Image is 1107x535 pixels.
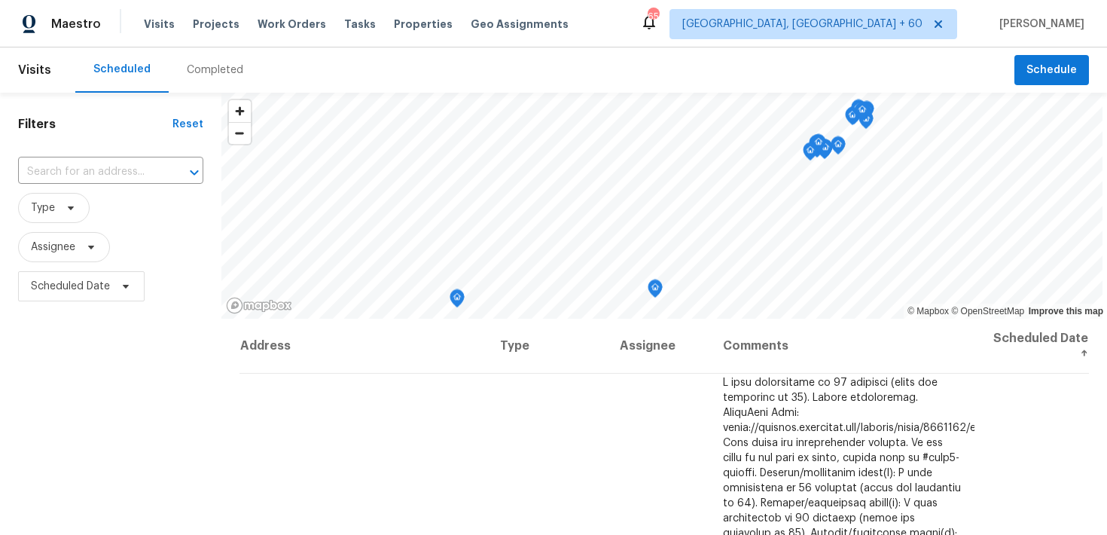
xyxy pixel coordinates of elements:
[221,93,1102,319] canvas: Map
[831,136,846,160] div: Map marker
[31,279,110,294] span: Scheduled Date
[226,297,292,314] a: Mapbox homepage
[187,63,243,78] div: Completed
[845,107,860,130] div: Map marker
[394,17,453,32] span: Properties
[239,319,488,374] th: Address
[31,240,75,255] span: Assignee
[858,111,874,134] div: Map marker
[229,122,251,144] button: Zoom out
[846,106,862,130] div: Map marker
[193,17,239,32] span: Projects
[488,319,608,374] th: Type
[18,53,51,87] span: Visits
[18,160,161,184] input: Search for an address...
[144,17,175,32] span: Visits
[1029,306,1103,316] a: Improve this map
[711,319,974,374] th: Comments
[682,17,922,32] span: [GEOGRAPHIC_DATA], [GEOGRAPHIC_DATA] + 60
[811,134,826,157] div: Map marker
[258,17,326,32] span: Work Orders
[859,101,874,124] div: Map marker
[907,306,949,316] a: Mapbox
[648,9,658,24] div: 653
[809,135,824,158] div: Map marker
[18,117,172,132] h1: Filters
[608,319,711,374] th: Assignee
[31,200,55,216] span: Type
[993,17,1084,32] span: [PERSON_NAME]
[229,123,251,144] span: Zoom out
[172,117,203,132] div: Reset
[450,289,465,313] div: Map marker
[648,280,663,303] div: Map marker
[184,162,205,183] button: Open
[803,142,818,166] div: Map marker
[51,17,101,32] span: Maestro
[344,19,376,29] span: Tasks
[1014,55,1089,86] button: Schedule
[93,62,151,77] div: Scheduled
[851,99,866,123] div: Map marker
[856,102,871,126] div: Map marker
[471,17,569,32] span: Geo Assignments
[974,319,1089,374] th: Scheduled Date ↑
[855,102,870,125] div: Map marker
[951,306,1024,316] a: OpenStreetMap
[1026,61,1077,80] span: Schedule
[229,100,251,122] button: Zoom in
